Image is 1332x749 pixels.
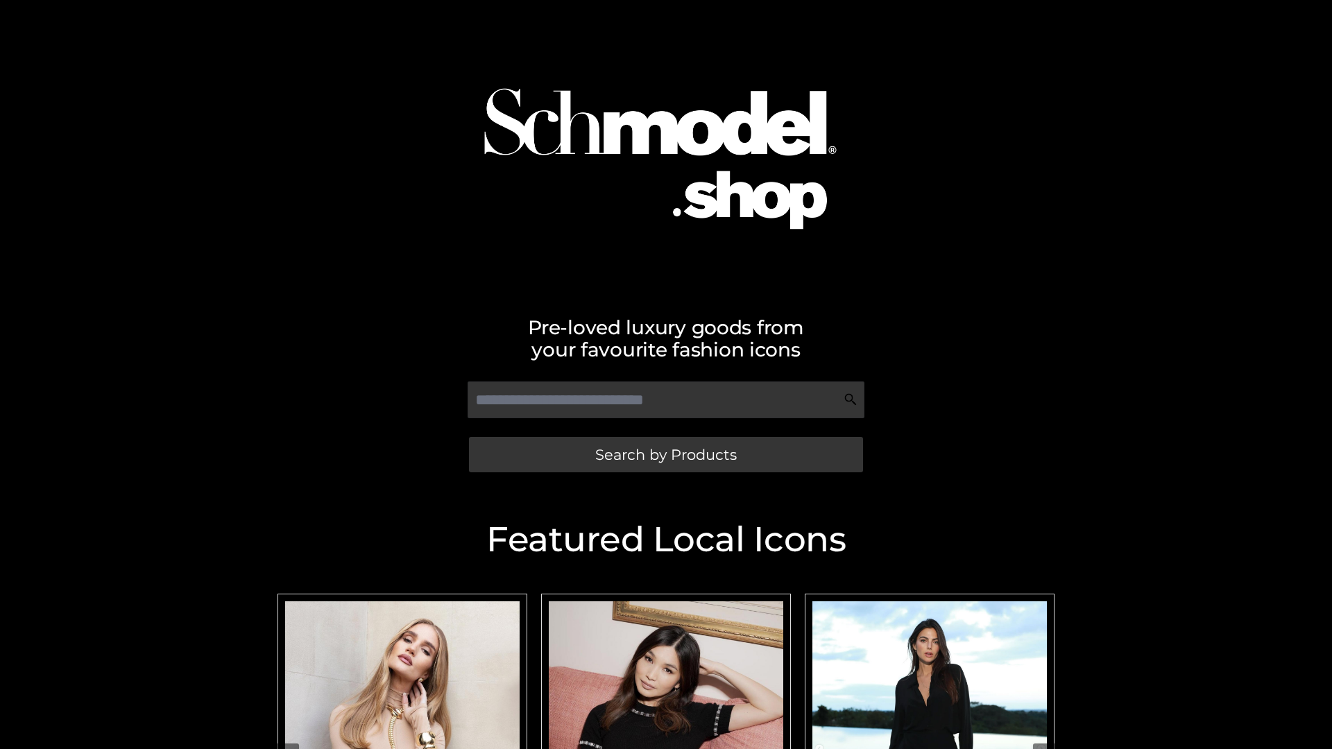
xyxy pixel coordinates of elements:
span: Search by Products [595,447,737,462]
a: Search by Products [469,437,863,472]
h2: Pre-loved luxury goods from your favourite fashion icons [271,316,1061,361]
h2: Featured Local Icons​ [271,522,1061,557]
img: Search Icon [844,393,857,406]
